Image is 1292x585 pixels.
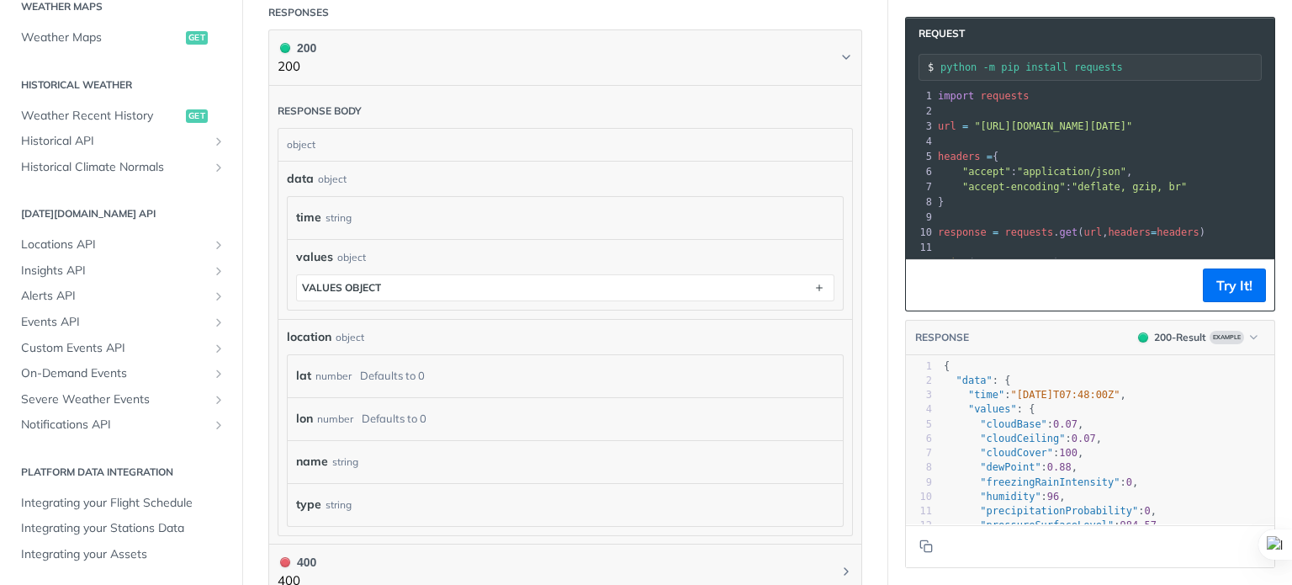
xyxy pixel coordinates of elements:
[1126,476,1132,488] span: 0
[962,166,1011,178] span: "accept"
[212,238,225,252] button: Show subpages for Locations API
[1108,226,1151,238] span: headers
[906,134,935,149] div: 4
[318,172,347,187] div: object
[13,465,230,480] h2: Platform DATA integration
[21,314,208,331] span: Events API
[906,240,935,255] div: 11
[980,476,1120,488] span: "freezingRainIntensity"
[839,565,853,578] svg: Chevron
[280,43,290,53] span: 200
[910,26,965,41] span: Request
[987,151,993,162] span: =
[980,491,1040,503] span: "humidity"
[944,476,1138,488] span: : ,
[212,342,225,355] button: Show subpages for Custom Events API
[1144,505,1150,517] span: 0
[906,432,932,446] div: 6
[296,364,311,388] label: lat
[296,407,313,431] label: lon
[268,5,329,20] div: Responses
[1047,461,1072,473] span: 0.88
[13,387,230,412] a: Severe Weather EventsShow subpages for Severe Weather Events
[944,360,950,372] span: {
[906,402,932,417] div: 4
[906,460,932,475] div: 8
[1060,226,1078,238] span: get
[13,77,230,93] h2: Historical Weather
[906,490,932,504] div: 10
[906,519,932,533] div: 12
[21,365,208,382] span: On-Demand Events
[13,155,230,180] a: Historical Climate NormalsShow subpages for Historical Climate Normals
[315,364,352,388] div: number
[914,273,938,298] button: Copy to clipboard
[962,120,968,132] span: =
[938,166,1132,178] span: : ,
[278,104,362,119] div: Response body
[13,361,230,386] a: On-Demand EventsShow subpages for On-Demand Events
[938,196,944,208] span: }
[906,164,935,179] div: 6
[186,31,208,45] span: get
[1011,389,1120,401] span: "[DATE]T07:48:00Z"
[21,133,208,150] span: Historical API
[21,29,182,46] span: Weather Maps
[839,51,853,64] svg: Chevron
[1047,491,1059,503] span: 96
[906,374,932,388] div: 2
[212,316,225,329] button: Show subpages for Events API
[906,88,935,104] div: 1
[944,491,1066,503] span: : ,
[1059,447,1078,459] span: 100
[332,449,358,474] div: string
[278,39,853,77] button: 200 200200
[296,205,321,230] label: time
[980,519,1114,531] span: "pressureSurfaceLevel"
[938,151,981,162] span: headers
[906,255,935,270] div: 12
[13,104,230,129] a: Weather Recent Historyget
[278,553,316,572] div: 400
[1072,181,1187,193] span: "deflate, gzip, br"
[944,433,1102,444] span: : ,
[906,225,935,240] div: 10
[906,476,932,490] div: 9
[906,359,932,374] div: 1
[278,57,316,77] p: 200
[993,226,998,238] span: =
[337,250,366,265] div: object
[13,412,230,438] a: Notifications APIShow subpages for Notifications API
[13,25,230,51] a: Weather Mapsget
[980,433,1065,444] span: "cloudCeiling"
[302,281,381,294] div: values object
[21,495,225,512] span: Integrating your Flight Schedule
[13,129,230,154] a: Historical APIShow subpages for Historical API
[906,388,932,402] div: 3
[21,237,208,253] span: Locations API
[1154,330,1206,345] div: 200 - Result
[186,109,208,123] span: get
[1017,166,1126,178] span: "application/json"
[944,403,1035,415] span: : {
[317,407,353,431] div: number
[944,461,1078,473] span: : ,
[938,226,987,238] span: response
[944,389,1126,401] span: : ,
[944,519,1162,531] span: : ,
[13,516,230,541] a: Integrating your Stations Data
[362,407,426,431] div: Defaults to 0
[212,367,225,380] button: Show subpages for On-Demand Events
[13,284,230,309] a: Alerts APIShow subpages for Alerts API
[268,86,862,545] div: 200 200200
[980,461,1040,473] span: "dewPoint"
[906,194,935,210] div: 8
[944,418,1083,430] span: : ,
[938,181,1187,193] span: :
[1151,226,1157,238] span: =
[914,534,938,559] button: Copy to clipboard
[13,258,230,284] a: Insights APIShow subpages for Insights API
[956,375,992,386] span: "data"
[212,393,225,407] button: Show subpages for Severe Weather Events
[21,417,208,433] span: Notifications API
